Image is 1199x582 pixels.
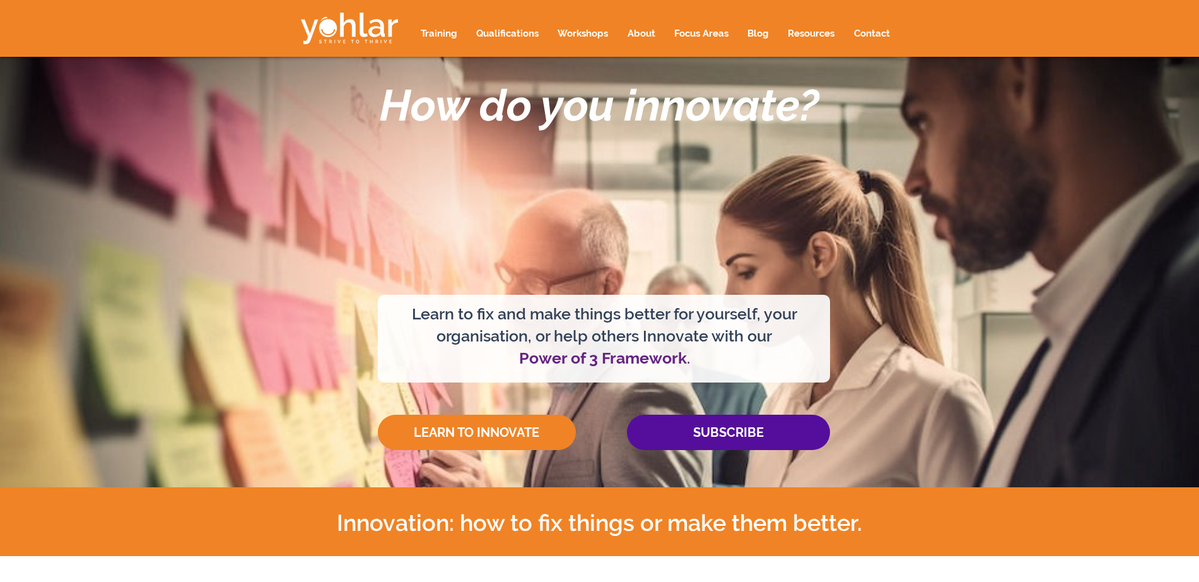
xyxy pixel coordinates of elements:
a: SUBSCRIBE [627,415,830,450]
p: Resources [781,18,841,49]
p: Qualifications [470,18,545,49]
div: Focus Areas [665,18,738,49]
p: Contact [848,18,896,49]
nav: Site [411,18,899,49]
a: Blog [738,18,778,49]
p: Workshops [551,18,614,49]
span: LEARN TO INNOVATE [414,425,539,440]
p: About [621,18,662,49]
span: How do you innovate? [380,80,819,131]
a: Contact [845,18,899,49]
a: Training [411,18,467,49]
span: Power of 3 Framework [519,348,687,367]
span: . [519,348,690,367]
span: SUBSCRIBE [693,425,764,440]
a: Workshops [548,18,618,49]
span: Learn to fix and make things better for yourself, your organisation, or help others Innovate with... [412,304,797,345]
p: Training [414,18,464,49]
img: Yohlar - Strive to Thrive logo [301,13,398,44]
span: Innovation: how to fix things or make them better. [337,509,862,536]
a: LEARN TO INNOVATE [378,415,576,450]
p: Blog [741,18,775,49]
a: About [618,18,665,49]
p: Focus Areas [668,18,735,49]
div: Resources [778,18,845,49]
a: Qualifications [467,18,548,49]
